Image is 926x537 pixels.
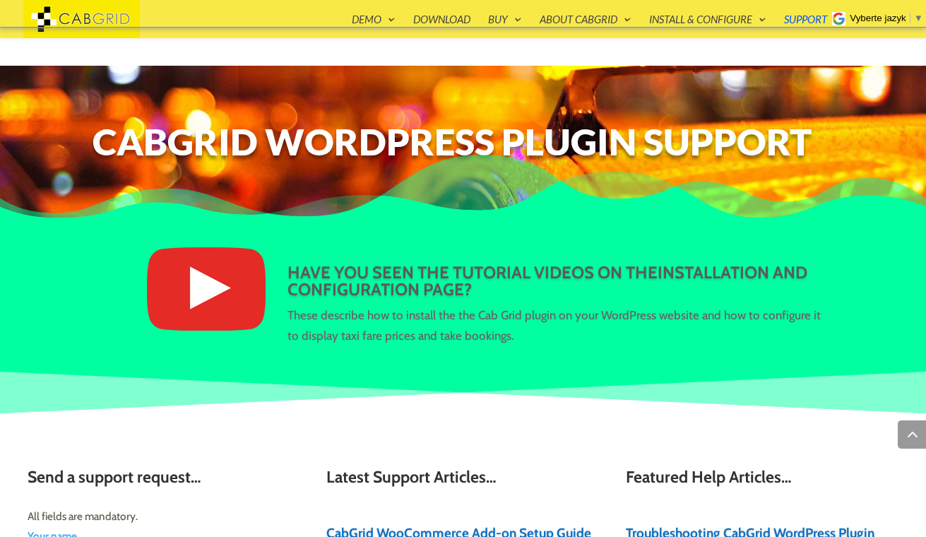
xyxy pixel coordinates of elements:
[838,449,926,516] iframe: chat widget
[93,122,833,169] h1: CabGrid WordPress Plugin Support
[28,507,300,527] p: All fields are mandatory.
[326,468,599,493] h2: Latest Support Articles…
[287,305,824,346] p: These describe how to install the the Cab Grid plugin on your WordPress website and how to config...
[287,262,807,300] a: installation and configuration page
[287,264,824,305] h3: Have you seen the tutorial videos on the ?
[28,468,300,493] h2: Send a support request…
[626,468,898,493] h2: Featured Help Articles…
